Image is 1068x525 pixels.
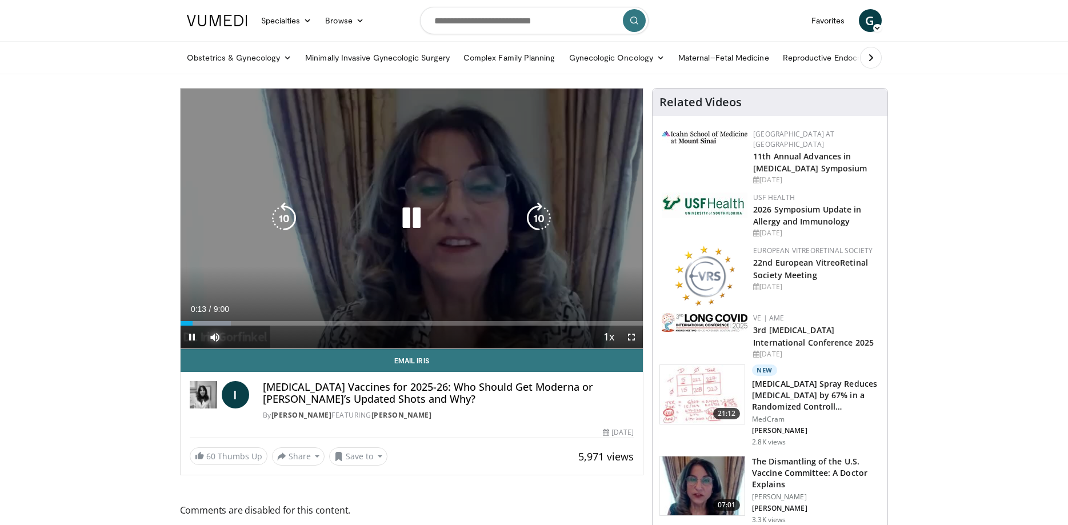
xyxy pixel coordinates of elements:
a: Maternal–Fetal Medicine [671,46,776,69]
button: Share [272,447,325,466]
div: [DATE] [603,427,634,438]
h4: Related Videos [659,95,742,109]
img: 6ba8804a-8538-4002-95e7-a8f8012d4a11.png.150x105_q85_autocrop_double_scale_upscale_version-0.2.jpg [662,193,747,218]
a: Gynecologic Oncology [562,46,671,69]
a: Specialties [254,9,319,32]
div: [DATE] [753,282,878,292]
h3: The Dismantling of the U.S. Vaccine Committee: A Doctor Explains [752,456,881,490]
a: [PERSON_NAME] [271,410,332,420]
button: Pause [181,326,203,348]
a: Minimally Invasive Gynecologic Surgery [298,46,457,69]
a: Obstetrics & Gynecology [180,46,299,69]
p: New [752,364,777,376]
a: [PERSON_NAME] [371,410,432,420]
a: USF Health [753,193,795,202]
span: 60 [206,451,215,462]
a: Favorites [805,9,852,32]
input: Search topics, interventions [420,7,649,34]
img: ee0f788f-b72d-444d-91fc-556bb330ec4c.png.150x105_q85_autocrop_double_scale_upscale_version-0.2.png [674,246,735,306]
div: [DATE] [753,228,878,238]
button: Save to [329,447,387,466]
a: 60 Thumbs Up [190,447,267,465]
p: 3.3K views [752,515,786,524]
img: bf90d3d8-5314-48e2-9a88-53bc2fed6b7a.150x105_q85_crop-smart_upscale.jpg [660,456,745,516]
a: [GEOGRAPHIC_DATA] at [GEOGRAPHIC_DATA] [753,129,834,149]
p: [PERSON_NAME] [752,492,881,502]
a: 3rd [MEDICAL_DATA] International Conference 2025 [753,324,874,347]
span: 21:12 [713,408,741,419]
video-js: Video Player [181,89,643,349]
p: [PERSON_NAME] [752,426,881,435]
a: G [859,9,882,32]
div: [DATE] [753,175,878,185]
a: 2026 Symposium Update in Allergy and Immunology [753,204,861,227]
a: European VitreoRetinal Society [753,246,873,255]
a: 22nd European VitreoRetinal Society Meeting [753,257,868,280]
div: [DATE] [753,349,878,359]
button: Mute [203,326,226,348]
a: 11th Annual Advances in [MEDICAL_DATA] Symposium [753,151,867,174]
span: 07:01 [713,499,741,511]
h3: [MEDICAL_DATA] Spray Reduces [MEDICAL_DATA] by 67% in a Randomized Controll… [752,378,881,412]
a: Reproductive Endocrinology & [MEDICAL_DATA] [776,46,967,69]
span: / [209,304,211,314]
a: 21:12 New [MEDICAL_DATA] Spray Reduces [MEDICAL_DATA] by 67% in a Randomized Controll… MedCram [P... [659,364,881,447]
a: Email Iris [181,349,643,372]
img: 3aa743c9-7c3f-4fab-9978-1464b9dbe89c.png.150x105_q85_autocrop_double_scale_upscale_version-0.2.jpg [662,131,747,143]
a: Browse [318,9,371,32]
img: a2792a71-925c-4fc2-b8ef-8d1b21aec2f7.png.150x105_q85_autocrop_double_scale_upscale_version-0.2.jpg [662,313,747,332]
img: Dr. Iris Gorfinkel [190,381,217,408]
h4: [MEDICAL_DATA] Vaccines for 2025-26: Who Should Get Moderna or [PERSON_NAME]’s Updated Shots and ... [263,381,634,406]
button: Fullscreen [620,326,643,348]
span: Comments are disabled for this content. [180,503,644,518]
a: 07:01 The Dismantling of the U.S. Vaccine Committee: A Doctor Explains [PERSON_NAME] [PERSON_NAME... [659,456,881,524]
div: Progress Bar [181,321,643,326]
div: By FEATURING [263,410,634,420]
img: 500bc2c6-15b5-4613-8fa2-08603c32877b.150x105_q85_crop-smart_upscale.jpg [660,365,745,424]
span: 5,971 views [578,450,634,463]
img: VuMedi Logo [187,15,247,26]
a: Complex Family Planning [457,46,562,69]
a: I [222,381,249,408]
p: [PERSON_NAME] [752,504,881,513]
span: 9:00 [214,304,229,314]
p: MedCram [752,415,881,424]
span: 0:13 [191,304,206,314]
button: Playback Rate [597,326,620,348]
p: 2.8K views [752,438,786,447]
a: VE | AME [753,313,784,323]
